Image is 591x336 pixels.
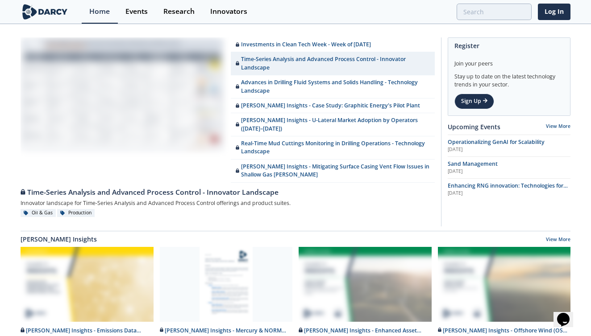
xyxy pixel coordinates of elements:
[438,327,571,335] div: [PERSON_NAME] Insights - Offshore Wind (OSW) and Networks
[448,122,500,131] a: Upcoming Events
[57,209,95,217] div: Production
[231,136,435,160] a: Real-Time Mud Cuttings Monitoring in Drilling Operations - Technology Landscape
[448,146,570,153] div: [DATE]
[546,236,570,244] a: View More
[448,182,568,197] span: Enhancing RNG innovation: Technologies for Sustainable Energy
[160,327,293,335] div: [PERSON_NAME] Insights - Mercury & NORM Detection and [MEDICAL_DATA]
[454,68,564,89] div: Stay up to date on the latest technology trends in your sector.
[299,327,432,335] div: [PERSON_NAME] Insights - Enhanced Asset Management (O&M) for Onshore Wind Farms
[231,98,435,113] a: [PERSON_NAME] Insights - Case Study: Graphitic Energy's Pilot Plant
[448,190,570,197] div: [DATE]
[448,182,570,197] a: Enhancing RNG innovation: Technologies for Sustainable Energy [DATE]
[21,327,154,335] div: [PERSON_NAME] Insights - Emissions Data Integration
[448,168,570,175] div: [DATE]
[231,52,435,75] a: Time-Series Analysis and Advanced Process Control - Innovator Landscape
[448,160,570,175] a: Sand Management [DATE]
[231,75,435,98] a: Advances in Drilling Fluid Systems and Solids Handling - Technology Landscape
[448,138,570,153] a: Operationalizing GenAI for Scalability [DATE]
[448,160,498,168] span: Sand Management
[231,160,435,183] a: [PERSON_NAME] Insights - Mitigating Surface Casing Vent Flow Issues in Shallow Gas [PERSON_NAME]
[125,8,148,15] div: Events
[231,37,435,52] a: Investments in Clean Tech Week - Week of [DATE]
[231,113,435,136] a: [PERSON_NAME] Insights - U-Lateral Market Adoption by Operators ([DATE]–[DATE])
[538,4,570,20] a: Log In
[457,4,532,20] input: Advanced Search
[21,234,97,244] a: [PERSON_NAME] Insights
[454,53,564,68] div: Join your peers
[89,8,110,15] div: Home
[454,38,564,53] div: Register
[21,4,69,20] img: logo-wide.svg
[454,94,494,109] a: Sign Up
[448,138,545,146] span: Operationalizing GenAI for Scalability
[21,198,435,209] div: Innovator landscape for Time-Series Analysis and Advanced Process Control offerings and product s...
[21,209,56,217] div: Oil & Gas
[546,123,570,129] a: View More
[21,183,435,198] a: Time-Series Analysis and Advanced Process Control - Innovator Landscape
[21,187,435,198] div: Time-Series Analysis and Advanced Process Control - Innovator Landscape
[210,8,247,15] div: Innovators
[163,8,195,15] div: Research
[554,300,582,327] iframe: chat widget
